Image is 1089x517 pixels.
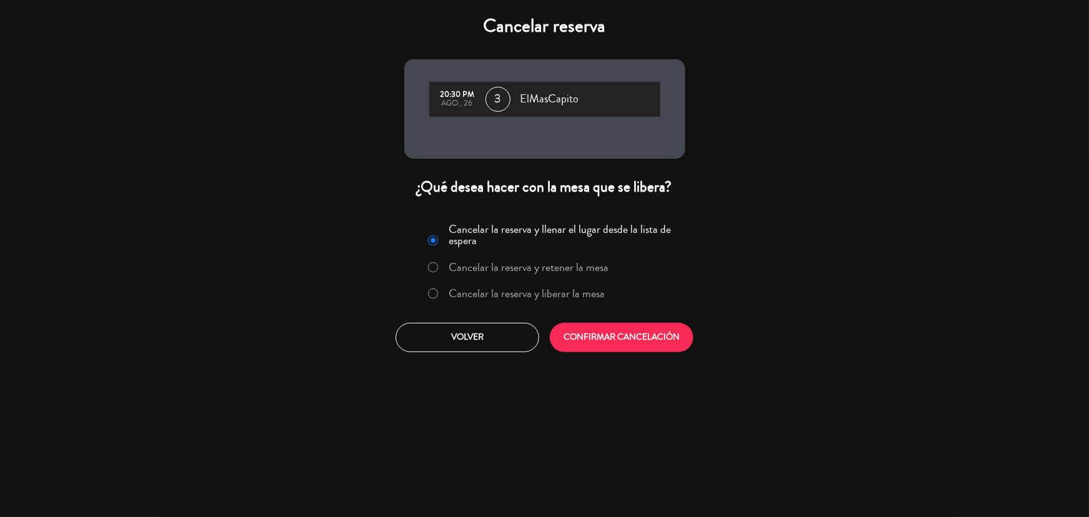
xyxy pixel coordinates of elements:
[404,15,685,37] h4: Cancelar reserva
[550,323,693,352] button: CONFIRMAR CANCELACIÓN
[404,177,685,197] div: ¿Qué desea hacer con la mesa que se libera?
[396,323,539,352] button: Volver
[436,91,479,99] div: 20:30 PM
[436,99,479,108] div: ago., 26
[486,87,510,112] span: 3
[449,262,608,273] label: Cancelar la reserva y retener la mesa
[449,288,605,299] label: Cancelar la reserva y liberar la mesa
[449,224,677,246] label: Cancelar la reserva y llenar el lugar desde la lista de espera
[520,90,579,109] span: ElMasCapito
